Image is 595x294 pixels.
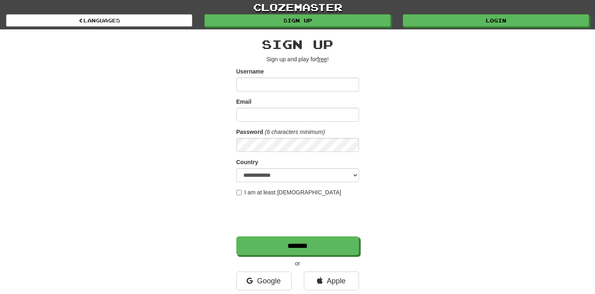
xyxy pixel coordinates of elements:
iframe: reCAPTCHA [236,200,361,232]
input: I am at least [DEMOGRAPHIC_DATA] [236,190,242,195]
u: free [317,56,327,62]
a: Languages [6,14,192,27]
label: Country [236,158,258,166]
label: Username [236,67,264,76]
a: Apple [304,272,359,290]
a: Login [403,14,589,27]
label: I am at least [DEMOGRAPHIC_DATA] [236,188,341,196]
a: Google [236,272,292,290]
h2: Sign up [236,38,359,51]
a: Sign up [204,14,391,27]
label: Password [236,128,263,136]
label: Email [236,98,251,106]
p: Sign up and play for ! [236,55,359,63]
p: or [236,259,359,267]
em: (6 characters minimum) [265,129,325,135]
